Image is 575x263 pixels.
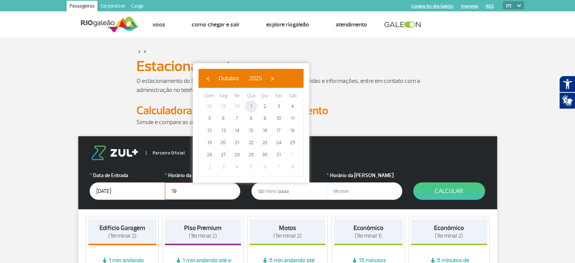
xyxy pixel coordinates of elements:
label: Data de Entrada [90,171,165,179]
bs-datepicker-navigation-view: ​ ​ ​ [202,73,278,81]
strong: Piso Premium [184,224,222,232]
button: Abrir tradutor de língua de sinais. [559,92,575,109]
span: 7 [231,112,243,124]
button: Abrir recursos assistivos. [559,76,575,92]
span: (Terminal 2) [108,232,136,240]
a: Cargo [128,1,146,13]
strong: Motos [279,224,296,232]
a: Corporativo [98,1,128,13]
span: 28 [203,100,215,112]
h2: Calculadora de Tarifa do Estacionamento [136,104,439,118]
a: Compra On-line GaleOn [411,4,454,9]
span: 31 [273,149,285,161]
span: 3 [273,100,285,112]
span: 11 [287,112,299,124]
input: hh:mm [165,182,240,200]
span: 28 [231,149,243,161]
span: 1 [245,100,257,112]
span: 14 [231,124,243,137]
span: (Terminal 1) [355,232,382,240]
span: 17 [273,124,285,137]
span: 1 [287,149,299,161]
span: 29 [217,100,229,112]
span: 18 [287,124,299,137]
span: 19 [203,137,215,149]
span: 6 [217,112,229,124]
h1: Estacionamento [136,60,439,73]
span: Parceiro Oficial [146,151,185,155]
span: 6 [259,161,271,173]
strong: Edifício Garagem [99,224,145,232]
a: RQS [486,4,494,9]
span: 2 [259,100,271,112]
span: 2025 [249,75,262,82]
th: weekday [203,92,217,100]
a: Voos [152,21,165,28]
span: 23 [259,137,271,149]
span: 16 [259,124,271,137]
span: 26 [203,149,215,161]
span: 24 [273,137,285,149]
th: weekday [244,92,258,100]
th: weekday [258,92,272,100]
a: Passageiros [67,1,98,13]
label: Horário da [PERSON_NAME] [327,171,402,179]
label: Horário da Entrada [165,171,240,179]
span: 9 [259,112,271,124]
a: Explore RIOgaleão [266,21,309,28]
button: Outubro [214,73,244,84]
span: 27 [217,149,229,161]
th: weekday [285,92,299,100]
span: 30 [231,100,243,112]
a: > [144,47,146,56]
span: 29 [245,149,257,161]
span: 30 [259,149,271,161]
span: (Terminal 2) [189,232,217,240]
span: 20 [217,137,229,149]
span: Outubro [219,75,239,82]
strong: Econômico [353,224,383,232]
input: dd/mm/aaaa [251,182,327,200]
a: Como chegar e sair [192,21,240,28]
p: Simule e compare as opções. [136,118,439,127]
input: hh:mm [327,182,402,200]
span: 15 [245,124,257,137]
p: O estacionamento do RIOgaleão é administrado pela Estapar. Para dúvidas e informações, entre em c... [136,76,439,95]
span: (Terminal 2) [435,232,463,240]
a: Imprensa [461,4,478,9]
span: 21 [231,137,243,149]
span: 3 [217,161,229,173]
span: (Terminal 2) [273,232,302,240]
strong: Econômico [434,224,464,232]
span: 7 [273,161,285,173]
span: 5 [245,161,257,173]
button: › [267,73,278,84]
bs-datepicker-container: calendar [193,63,309,183]
div: Plugin de acessibilidade da Hand Talk. [559,76,575,109]
span: 22 [245,137,257,149]
button: 2025 [244,73,267,84]
span: 25 [287,137,299,149]
span: 8 [287,161,299,173]
a: Atendimento [336,21,367,28]
span: 8 [245,112,257,124]
button: Calcular [413,182,485,200]
span: 4 [231,161,243,173]
th: weekday [230,92,244,100]
span: 12 [203,124,215,137]
span: 4 [287,100,299,112]
span: 13 [217,124,229,137]
a: > [138,47,141,56]
input: dd/mm/aaaa [90,182,165,200]
th: weekday [272,92,286,100]
span: 5 [203,112,215,124]
span: 10 [273,112,285,124]
th: weekday [217,92,231,100]
img: logo-zul.png [90,146,139,160]
span: 2 [203,161,215,173]
button: ‹ [202,73,214,84]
